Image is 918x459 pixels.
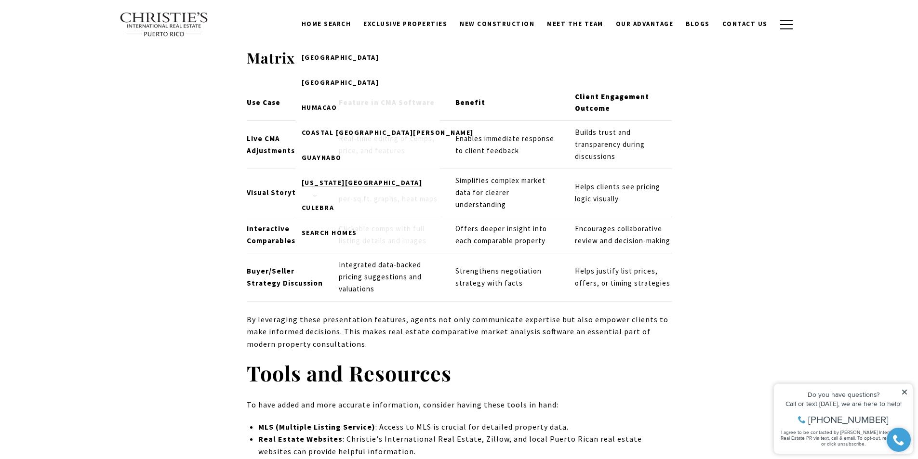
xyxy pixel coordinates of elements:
a: Coastal [GEOGRAPHIC_DATA][PERSON_NAME] [295,120,440,145]
span: To have added and more accurate information, consider having these tools in hand: [247,400,559,409]
strong: Buyer/Seller Strategy Discussion [247,266,323,288]
span: : Access to MLS is crucial for detailed property data. [375,422,569,432]
span: Humacao [302,103,337,112]
a: Exclusive Properties [357,15,453,33]
img: Christie's International Real Estate text transparent background [120,12,209,37]
a: Home Search [295,15,358,33]
span: Coastal [GEOGRAPHIC_DATA][PERSON_NAME] [302,128,474,137]
a: Search Homes [295,220,440,245]
strong: MLS (Multiple Listing Service) [258,422,375,432]
strong: Tools and Resources [247,359,452,387]
a: Blogs [679,15,716,33]
span: New Construction [460,20,534,28]
span: Contact Us [722,20,768,28]
span: Exclusive Properties [363,20,447,28]
td: Encourages collaborative review and decision-making [567,217,672,253]
a: Guaynabo [295,145,440,170]
span: Guaynabo [302,153,342,162]
a: New Construction [453,15,541,33]
a: [GEOGRAPHIC_DATA] [295,70,440,95]
span: Blogs [686,20,710,28]
strong: Client Engagement Outcome [575,92,649,113]
strong: Live CMA Adjustments [247,134,295,155]
span: Culebra [302,203,334,212]
span: I agree to be contacted by [PERSON_NAME] International Real Estate PR via text, call & email. To ... [12,59,137,78]
a: [US_STATE][GEOGRAPHIC_DATA] [295,170,440,195]
a: Humacao [295,95,440,120]
td: Simplifies complex market data for clearer understanding [447,169,567,217]
td: Builds trust and transparency during discussions [567,120,672,169]
td: Enables immediate response to client feedback [447,120,567,169]
td: Helps justify list prices, offers, or timing strategies [567,253,672,301]
span: : Christie's International Real Estate, Zillow, and local Puerto Rican real estate websites can p... [258,434,642,456]
span: [PHONE_NUMBER] [40,45,120,55]
a: Meet the Team [541,15,610,33]
span: Search Homes [302,228,357,237]
a: Culebra [295,195,440,220]
strong: Visual Storytelling [247,188,318,197]
td: Helps clients see pricing logic visually [567,169,672,217]
div: Do you have questions? [10,22,139,28]
button: button [774,11,799,39]
a: [GEOGRAPHIC_DATA] [295,45,440,70]
div: Call or text [DATE], we are here to help! [10,31,139,38]
strong: Real Estate Websites [258,434,343,444]
strong: Use Case [247,98,280,107]
span: [GEOGRAPHIC_DATA] [302,78,379,87]
span: [US_STATE][GEOGRAPHIC_DATA] [302,178,423,187]
td: Integrated data-backed pricing suggestions and valuations [331,253,447,301]
strong: Interactive Comparables [247,224,295,245]
p: By leveraging these presentation features, agents not only communicate expertise but also empower... [247,314,672,351]
span: Our Advantage [616,20,674,28]
a: Our Advantage [610,15,680,33]
td: Strengthens negotiation strategy with facts [447,253,567,301]
strong: Real Estate CMA Software Use During Client Presentations Matrix [247,29,665,67]
strong: Benefit [455,98,485,107]
span: [GEOGRAPHIC_DATA] [302,53,379,62]
td: Offers deeper insight into each comparable property [447,217,567,253]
